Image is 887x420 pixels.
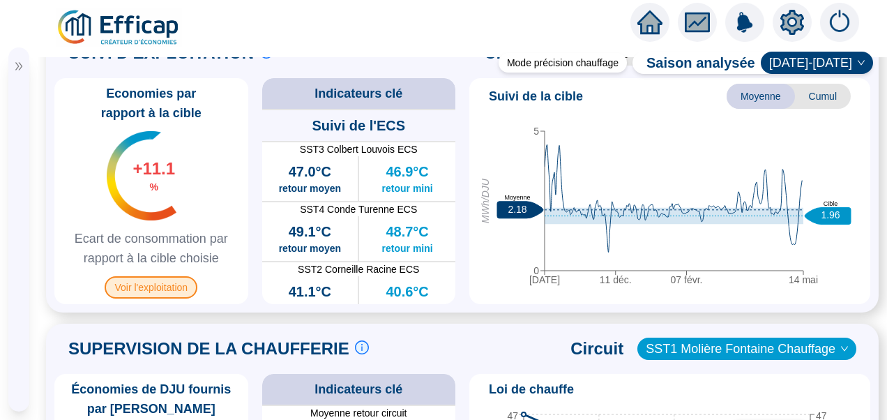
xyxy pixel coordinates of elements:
[795,84,851,109] span: Cumul
[382,181,433,195] span: retour mini
[780,10,805,35] span: setting
[107,131,177,220] img: indicateur températures
[600,274,632,285] tspan: 11 déc.
[727,84,795,109] span: Moyenne
[132,158,175,180] span: +11.1
[857,59,865,67] span: down
[529,274,560,285] tspan: [DATE]
[685,10,710,35] span: fund
[289,162,331,181] span: 47.0°C
[789,274,818,285] tspan: 14 mai
[289,222,331,241] span: 49.1°C
[279,241,341,255] span: retour moyen
[386,222,428,241] span: 48.7°C
[489,87,583,106] span: Suivi de la cible
[489,380,574,399] span: Loi de chauffe
[279,181,341,195] span: retour moyen
[533,265,539,276] tspan: 0
[60,229,243,268] span: Ecart de consommation par rapport à la cible choisie
[262,406,456,420] span: Moyenne retour circuit
[840,345,849,353] span: down
[262,202,456,216] span: SST4 Conde Turenne ECS
[355,340,369,354] span: info-circle
[499,53,627,73] div: Mode précision chauffage
[386,282,428,301] span: 40.6°C
[824,200,838,207] text: Cible
[14,61,24,71] span: double-right
[671,274,703,285] tspan: 07 févr.
[68,338,349,360] span: SUPERVISION DE LA CHAUFFERIE
[60,380,243,419] span: Économies de DJU fournis par [PERSON_NAME]
[769,52,865,73] span: 2024-2025
[105,276,197,299] span: Voir l'exploitation
[480,178,491,223] tspan: MWh/DJU
[637,10,662,35] span: home
[646,338,848,359] span: SST1 Molière Fontaine Chauffage
[60,84,243,123] span: Economies par rapport à la cible
[382,241,433,255] span: retour mini
[386,162,428,181] span: 46.9°C
[314,84,402,103] span: Indicateurs clé
[632,53,755,73] span: Saison analysée
[150,180,158,194] span: %
[279,301,341,315] span: retour moyen
[725,3,764,42] img: alerts
[821,209,840,220] text: 1.96
[382,301,433,315] span: retour mini
[504,194,530,201] text: Moyenne
[314,380,402,399] span: Indicateurs clé
[262,142,456,156] span: SST3 Colbert Louvois ECS
[312,116,405,135] span: Suivi de l'ECS
[570,338,623,360] span: Circuit
[262,262,456,276] span: SST2 Corneille Racine ECS
[820,3,859,42] img: alerts
[533,126,539,137] tspan: 5
[56,8,182,47] img: efficap energie logo
[508,203,526,214] text: 2.18
[289,282,331,301] span: 41.1°C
